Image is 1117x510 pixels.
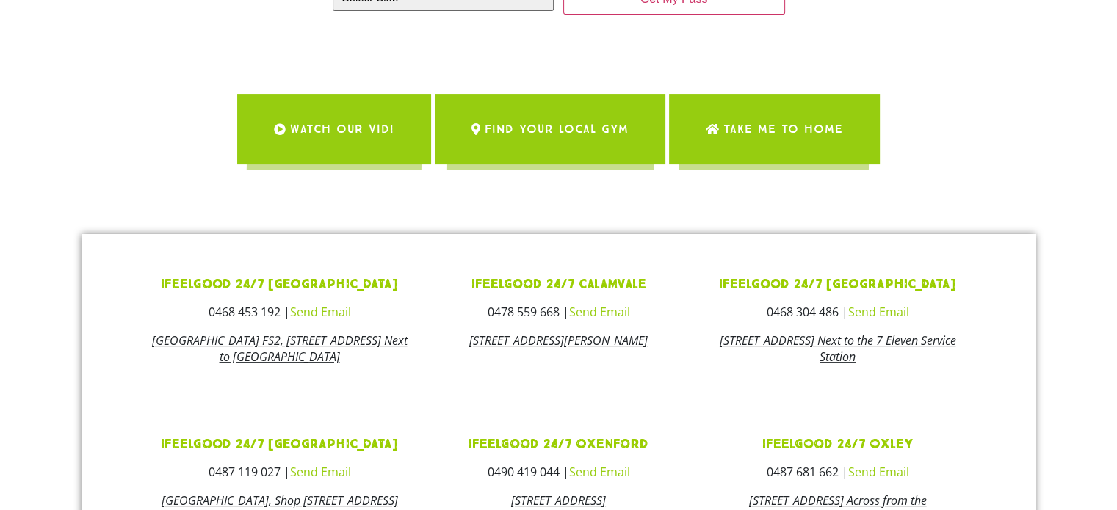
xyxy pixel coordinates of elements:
a: Take me to Home [669,94,880,164]
a: Send Email [568,304,629,320]
a: ifeelgood 24/7 [GEOGRAPHIC_DATA] [719,276,956,293]
a: [GEOGRAPHIC_DATA], Shop [STREET_ADDRESS] [161,492,397,509]
h3: 0487 119 027 | [151,466,408,478]
a: ifeelgood 24/7 [GEOGRAPHIC_DATA] [161,436,398,453]
span: Find Your Local Gym [485,109,629,150]
a: Send Email [847,304,908,320]
span: Take me to Home [723,109,843,150]
h3: 0490 419 044 | [430,466,687,478]
a: Send Email [289,304,350,320]
a: ifeelgood 24/7 Calamvale [471,276,646,293]
a: ifeelgood 24/7 [GEOGRAPHIC_DATA] [161,276,398,293]
a: WATCH OUR VID! [237,94,431,164]
h3: 0468 453 192 | [151,306,408,318]
a: [GEOGRAPHIC_DATA] FS2, [STREET_ADDRESS] Next to [GEOGRAPHIC_DATA] [151,332,407,365]
a: [STREET_ADDRESS][PERSON_NAME] [469,332,648,349]
a: Send Email [847,464,908,480]
a: [STREET_ADDRESS] Next to the 7 Eleven Service Station [719,332,955,365]
h3: 0468 304 486 | [709,306,966,318]
a: ifeelgood 24/7 Oxenford [469,436,648,453]
a: Send Email [289,464,350,480]
a: Send Email [568,464,629,480]
a: [STREET_ADDRESS] [511,492,606,509]
h3: 0478 559 668 | [430,306,687,318]
a: ifeelgood 24/7 Oxley [762,436,913,453]
span: WATCH OUR VID! [290,109,394,150]
a: Find Your Local Gym [435,94,665,164]
h3: 0487 681 662 | [709,466,966,478]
